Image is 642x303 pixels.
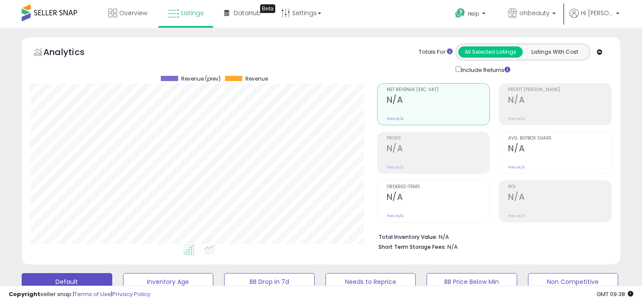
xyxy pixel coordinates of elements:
[519,9,550,17] span: ohbeauty
[387,143,490,155] h2: N/A
[9,290,150,299] div: seller snap | |
[234,9,261,17] span: DataHub
[74,290,111,298] a: Terms of Use
[260,4,275,13] div: Tooltip anchor
[522,46,587,58] button: Listings With Cost
[427,273,517,290] button: BB Price Below Min
[581,9,613,17] span: Hi [PERSON_NAME]
[508,116,525,121] small: Prev: N/A
[22,273,112,290] button: Default
[378,233,437,241] b: Total Inventory Value:
[447,243,458,251] span: N/A
[458,46,523,58] button: All Selected Listings
[387,213,404,218] small: Prev: N/A
[508,95,611,107] h2: N/A
[508,136,611,141] span: Avg. Buybox Share
[181,9,204,17] span: Listings
[378,231,605,241] li: N/A
[387,185,490,189] span: Ordered Items
[570,9,619,28] a: Hi [PERSON_NAME]
[378,243,446,251] b: Short Term Storage Fees:
[181,76,221,82] span: Revenue (prev)
[528,273,619,290] button: Non Competitive
[387,165,404,170] small: Prev: N/A
[448,1,494,28] a: Help
[326,273,416,290] button: Needs to Reprice
[508,213,525,218] small: Prev: N/A
[123,273,214,290] button: Inventory Age
[508,143,611,155] h2: N/A
[387,88,490,92] span: Net Revenue (Exc. VAT)
[9,290,40,298] strong: Copyright
[43,46,101,60] h5: Analytics
[508,165,525,170] small: Prev: N/A
[387,136,490,141] span: Profit
[449,65,521,75] div: Include Returns
[387,116,404,121] small: Prev: N/A
[112,290,150,298] a: Privacy Policy
[468,10,479,17] span: Help
[596,290,633,298] span: 2025-09-10 09:38 GMT
[508,88,611,92] span: Profit [PERSON_NAME]
[508,192,611,204] h2: N/A
[224,273,315,290] button: BB Drop in 7d
[419,48,453,56] div: Totals For
[387,192,490,204] h2: N/A
[119,9,147,17] span: Overview
[245,76,268,82] span: Revenue
[387,95,490,107] h2: N/A
[455,8,466,19] i: Get Help
[508,185,611,189] span: ROI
